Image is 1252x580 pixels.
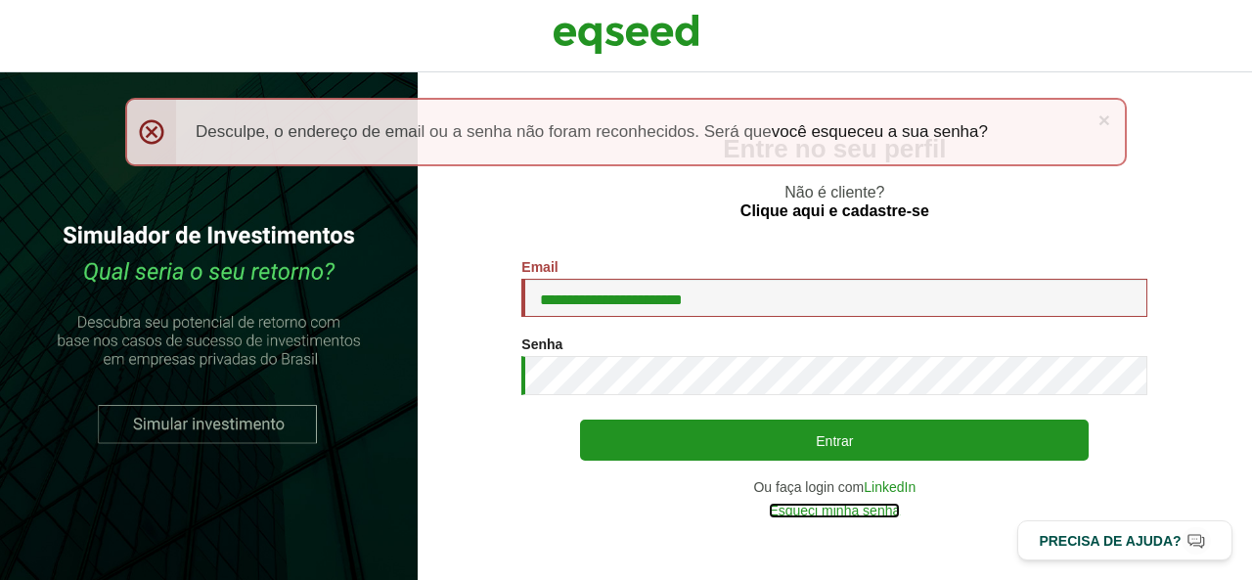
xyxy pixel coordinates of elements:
a: você esqueceu a sua senha? [772,123,988,140]
button: Entrar [580,420,1089,461]
a: × [1098,110,1110,130]
a: Clique aqui e cadastre-se [740,203,929,219]
img: EqSeed Logo [553,10,699,59]
p: Não é cliente? [457,183,1213,220]
div: Desculpe, o endereço de email ou a senha não foram reconhecidos. Será que [125,98,1127,166]
label: Senha [521,337,562,351]
a: Esqueci minha senha [769,504,900,517]
label: Email [521,260,558,274]
a: LinkedIn [864,480,916,494]
div: Ou faça login com [521,480,1147,494]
